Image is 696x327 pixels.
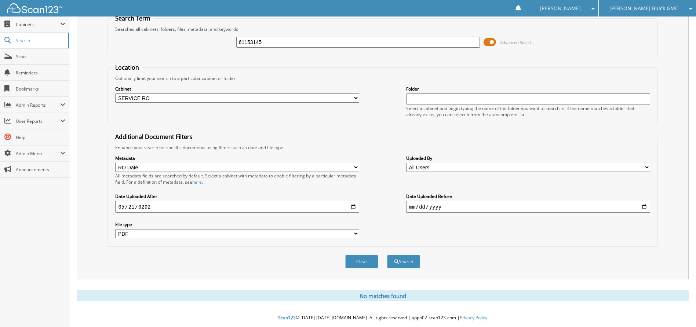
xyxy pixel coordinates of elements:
legend: Additional Document Filters [112,133,196,141]
legend: Location [112,63,143,71]
div: Optionally limit your search to a particular cabinet or folder [112,75,653,81]
div: Select a cabinet and begin typing the name of the folder you want to search in. If the name match... [406,105,650,118]
span: Cabinets [16,21,60,27]
span: User Reports [16,118,60,124]
button: Clear [345,255,378,268]
span: [PERSON_NAME] Buick GMC [609,6,678,11]
a: Privacy Policy [460,315,487,321]
span: Search [16,37,64,44]
img: scan123-logo-white.svg [7,3,62,13]
label: Metadata [115,155,359,161]
span: Reminders [16,70,65,76]
span: Help [16,134,65,140]
div: No matches found [77,290,689,301]
legend: Search Term [112,14,154,22]
div: Enhance your search for specific documents using filters such as date and file type. [112,144,653,151]
span: Announcements [16,166,65,173]
span: Bookmarks [16,86,65,92]
label: Uploaded By [406,155,650,161]
button: Search [387,255,420,268]
span: Admin Menu [16,150,60,157]
label: Date Uploaded Before [406,193,650,199]
label: Date Uploaded After [115,193,359,199]
span: [PERSON_NAME] [540,6,581,11]
span: Advanced Search [500,40,533,45]
div: Searches all cabinets, folders, files, metadata, and keywords [112,26,653,32]
input: end [406,201,650,213]
span: Admin Reports [16,102,60,108]
input: start [115,201,359,213]
label: Folder [406,86,650,92]
label: File type [115,221,359,228]
span: Scan [16,54,65,60]
div: © [DATE]-[DATE] [DOMAIN_NAME]. All rights reserved | appb02-scan123-com | [69,309,696,327]
a: here [192,179,202,185]
span: Scan123 [278,315,296,321]
label: Cabinet [115,86,359,92]
div: All metadata fields are searched by default. Select a cabinet with metadata to enable filtering b... [115,173,359,185]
